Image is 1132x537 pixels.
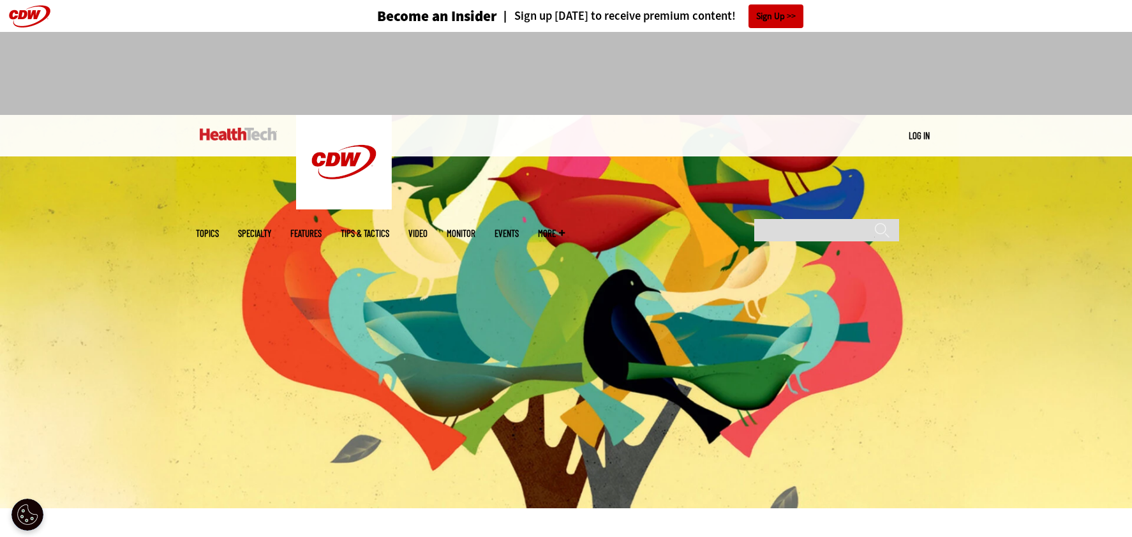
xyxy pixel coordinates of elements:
iframe: advertisement [334,45,798,102]
a: MonITor [447,229,475,238]
span: Specialty [238,229,271,238]
a: CDW [296,199,392,213]
a: Sign Up [748,4,803,28]
span: More [538,229,565,238]
a: Log in [909,130,930,141]
a: Tips & Tactics [341,229,389,238]
div: Cookie Settings [11,499,43,531]
a: Features [290,229,322,238]
h3: Become an Insider [377,9,497,24]
img: Home [200,128,277,140]
a: Become an Insider [329,9,497,24]
div: User menu [909,129,930,142]
a: Video [408,229,428,238]
a: Sign up [DATE] to receive premium content! [497,10,736,22]
img: Home [296,115,392,209]
span: Topics [196,229,219,238]
a: Events [495,229,519,238]
button: Open Preferences [11,499,43,531]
